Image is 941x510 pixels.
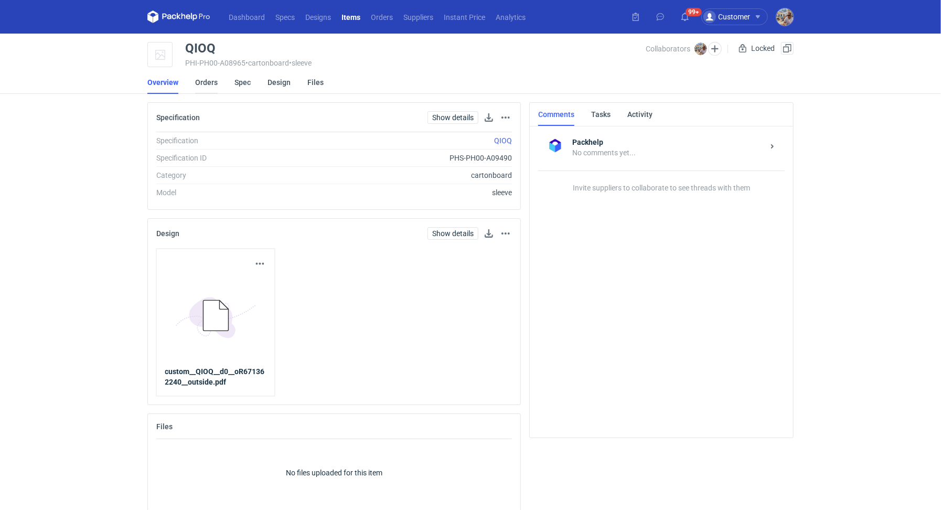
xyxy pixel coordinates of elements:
a: Overview [147,71,178,94]
a: Orders [366,10,398,23]
img: Michał Palasek [694,42,707,55]
img: Michał Palasek [776,8,794,26]
a: Suppliers [398,10,439,23]
button: Edit collaborators [708,42,722,56]
a: Activity [627,103,653,126]
div: sleeve [298,187,512,198]
a: Analytics [490,10,531,23]
h2: Design [156,229,179,238]
h2: Files [156,422,173,431]
p: No files uploaded for this item [286,467,382,478]
a: Download design [483,227,495,240]
div: QIOQ [185,42,216,55]
button: Actions [499,227,512,240]
strong: Packhelp [572,137,764,147]
div: PHS-PH00-A09490 [298,153,512,163]
button: 99+ [677,8,693,25]
span: • cartonboard [245,59,289,67]
svg: Packhelp Pro [147,10,210,23]
span: • sleeve [289,59,312,67]
a: Files [307,71,324,94]
div: Category [156,170,298,180]
div: Locked [736,42,777,55]
a: Design [268,71,291,94]
a: Instant Price [439,10,490,23]
button: Actions [254,258,266,270]
a: Show details [427,111,478,124]
div: PHI-PH00-A08965 [185,59,646,67]
h2: Specification [156,113,200,122]
a: Designs [300,10,336,23]
div: Customer [703,10,750,23]
div: No comments yet... [572,147,764,158]
a: Comments [538,103,574,126]
a: QIOQ [494,136,512,145]
a: Specs [270,10,300,23]
a: Items [336,10,366,23]
div: Specification [156,135,298,146]
a: Tasks [591,103,611,126]
span: Collaborators [646,45,690,53]
p: Invite suppliers to collaborate to see threads with them [538,171,785,192]
a: Show details [427,227,478,240]
button: Duplicate Item [781,42,794,55]
div: Specification ID [156,153,298,163]
button: Customer [701,8,776,25]
button: Actions [499,111,512,124]
div: cartonboard [298,170,512,180]
a: Spec [234,71,251,94]
a: custom__QIOQ__d0__oR671362240__outside.pdf [165,367,266,388]
div: Model [156,187,298,198]
button: Download specification [483,111,495,124]
img: Packhelp [547,137,564,154]
strong: custom__QIOQ__d0__oR671362240__outside.pdf [165,368,265,387]
a: Orders [195,71,218,94]
a: Dashboard [223,10,270,23]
